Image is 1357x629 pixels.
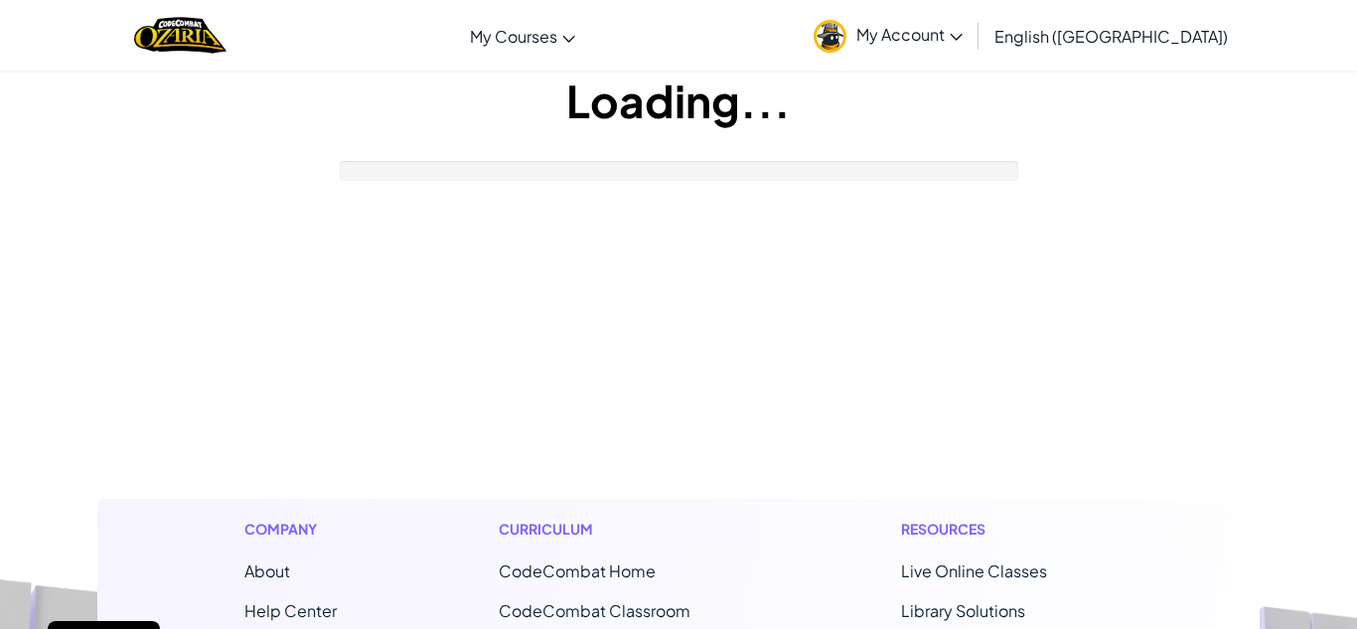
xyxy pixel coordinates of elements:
[470,26,557,47] span: My Courses
[499,560,656,581] span: CodeCombat Home
[804,4,973,67] a: My Account
[994,26,1228,47] span: English ([GEOGRAPHIC_DATA])
[499,600,690,621] a: CodeCombat Classroom
[856,24,963,45] span: My Account
[901,519,1113,540] h1: Resources
[460,9,585,63] a: My Courses
[244,519,337,540] h1: Company
[244,600,337,621] a: Help Center
[901,560,1047,581] a: Live Online Classes
[244,560,290,581] a: About
[901,600,1025,621] a: Library Solutions
[134,15,226,56] a: Ozaria by CodeCombat logo
[499,519,739,540] h1: Curriculum
[134,15,226,56] img: Home
[814,20,846,53] img: avatar
[984,9,1238,63] a: English ([GEOGRAPHIC_DATA])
